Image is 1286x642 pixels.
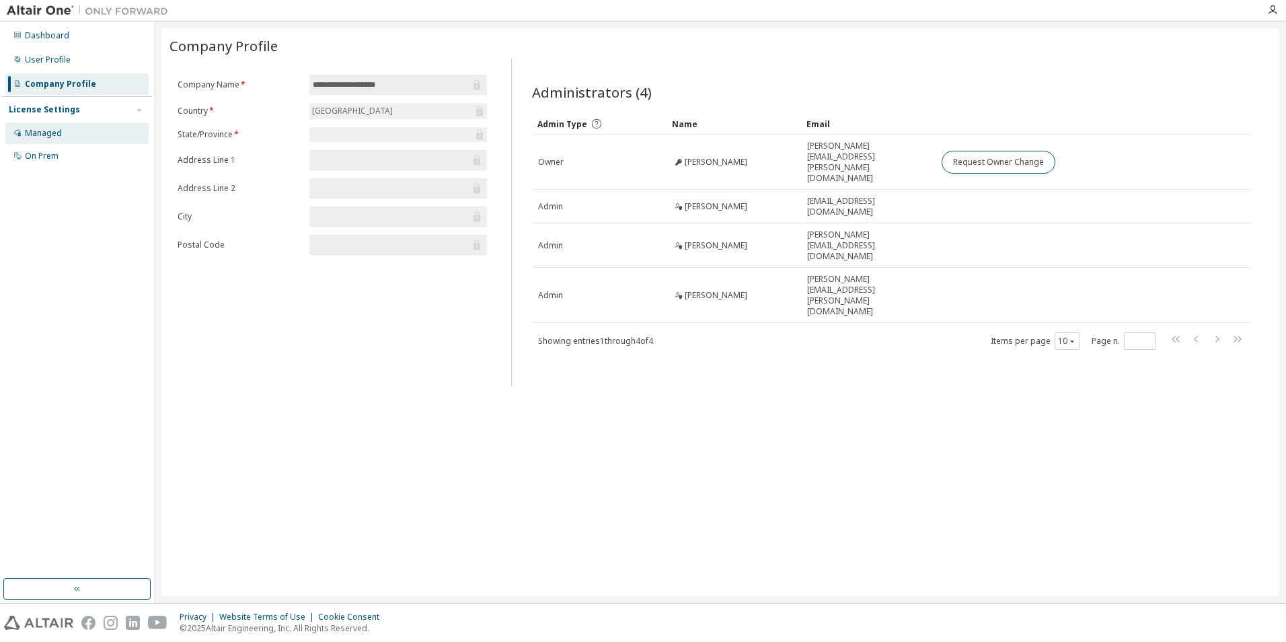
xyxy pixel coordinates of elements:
[538,240,563,251] span: Admin
[538,157,564,168] span: Owner
[1092,332,1156,350] span: Page n.
[942,151,1055,174] button: Request Owner Change
[807,229,930,262] span: [PERSON_NAME][EMAIL_ADDRESS][DOMAIN_NAME]
[25,79,96,90] div: Company Profile
[685,201,747,212] span: [PERSON_NAME]
[81,616,96,630] img: facebook.svg
[178,106,301,116] label: Country
[991,332,1080,350] span: Items per page
[318,612,387,622] div: Cookie Consent
[169,36,278,55] span: Company Profile
[538,335,653,347] span: Showing entries 1 through 4 of 4
[25,151,59,162] div: On Prem
[9,104,80,115] div: License Settings
[178,129,301,140] label: State/Province
[180,622,387,634] p: © 2025 Altair Engineering, Inc. All Rights Reserved.
[685,240,747,251] span: [PERSON_NAME]
[4,616,73,630] img: altair_logo.svg
[537,118,587,130] span: Admin Type
[806,113,930,135] div: Email
[178,183,301,194] label: Address Line 2
[1058,336,1076,347] button: 10
[310,104,395,118] div: [GEOGRAPHIC_DATA]
[538,290,563,301] span: Admin
[685,157,747,168] span: [PERSON_NAME]
[178,155,301,166] label: Address Line 1
[126,616,140,630] img: linkedin.svg
[25,128,62,139] div: Managed
[180,612,219,622] div: Privacy
[219,612,318,622] div: Website Terms of Use
[538,201,563,212] span: Admin
[807,196,930,217] span: [EMAIL_ADDRESS][DOMAIN_NAME]
[104,616,118,630] img: instagram.svg
[672,113,796,135] div: Name
[178,240,301,250] label: Postal Code
[148,616,167,630] img: youtube.svg
[685,290,747,301] span: [PERSON_NAME]
[178,79,301,90] label: Company Name
[178,211,301,222] label: City
[807,274,930,317] span: [PERSON_NAME][EMAIL_ADDRESS][PERSON_NAME][DOMAIN_NAME]
[309,103,487,119] div: [GEOGRAPHIC_DATA]
[7,4,175,17] img: Altair One
[25,30,69,41] div: Dashboard
[25,55,71,65] div: User Profile
[807,141,930,184] span: [PERSON_NAME][EMAIL_ADDRESS][PERSON_NAME][DOMAIN_NAME]
[532,83,652,102] span: Administrators (4)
